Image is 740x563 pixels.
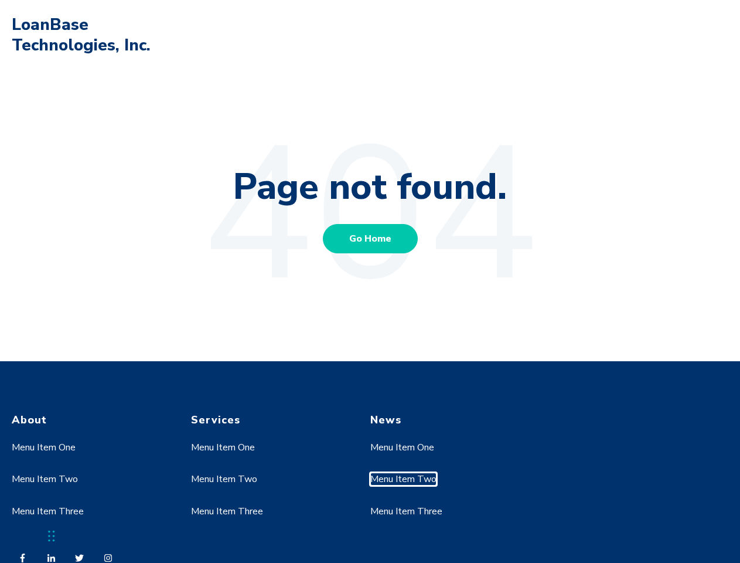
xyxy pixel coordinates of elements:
[191,473,257,486] a: Menu Item Two
[370,413,528,427] h4: News
[370,473,437,486] a: Menu Item Two
[323,224,418,253] a: Go Home
[191,427,349,546] div: Navigation Menu
[48,518,55,554] div: Drag
[12,427,169,546] div: Navigation Menu
[370,441,434,454] a: Menu Item One
[12,15,158,56] h1: LoanBase Technologies, Inc.
[191,505,263,518] a: Menu Item Three
[12,164,728,210] h1: Page not found.
[12,473,78,486] a: Menu Item Two
[12,441,76,454] a: Menu Item One
[370,427,528,546] div: Navigation Menu
[191,441,255,454] a: Menu Item One
[12,505,84,518] a: Menu Item Three
[370,505,442,518] a: Menu Item Three
[191,413,349,427] h4: Services
[12,413,169,427] h4: About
